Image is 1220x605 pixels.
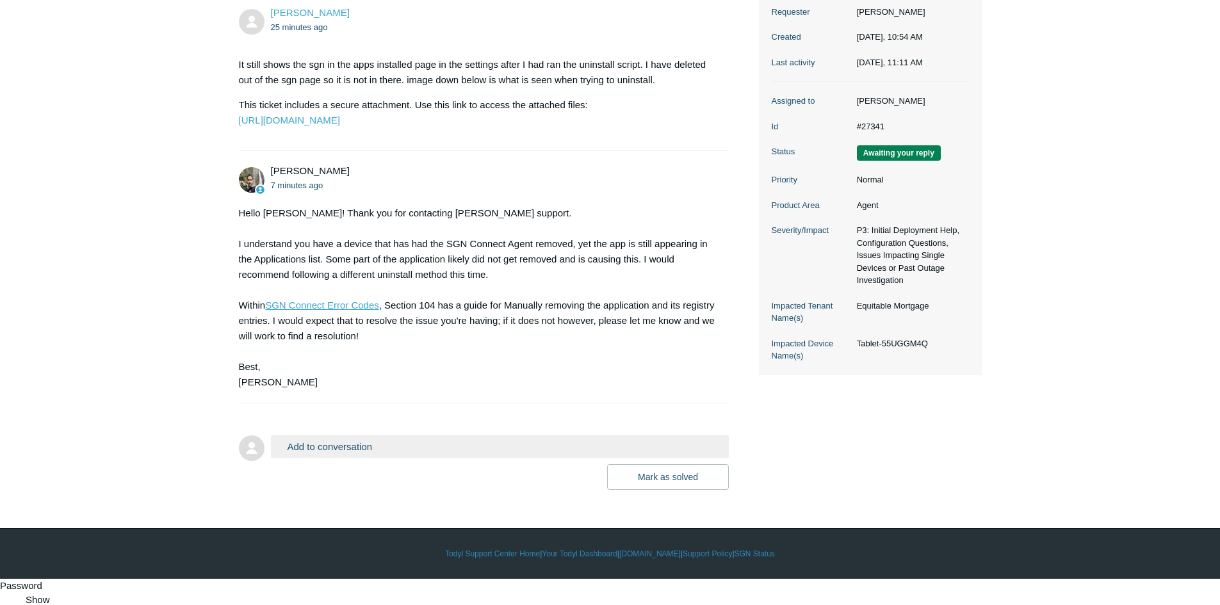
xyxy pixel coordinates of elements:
div: Hello [PERSON_NAME]! Thank you for contacting [PERSON_NAME] support. I understand you have a devi... [239,206,717,390]
dd: Agent [850,199,969,212]
time: 08/12/2025, 11:11 [271,181,323,190]
a: [URL][DOMAIN_NAME] [239,115,340,125]
a: SGN Connect Error Codes [265,300,379,311]
a: [DOMAIN_NAME] [619,548,681,560]
span: Michael Tjader [271,165,350,176]
dt: Impacted Device Name(s) [772,337,850,362]
p: This ticket includes a secure attachment. Use this link to access the attached files: [239,97,717,128]
dd: P3: Initial Deployment Help, Configuration Questions, Issues Impacting Single Devices or Past Out... [850,224,969,287]
div: | | | | [239,548,982,560]
dd: Equitable Mortgage [850,300,969,312]
dt: Requester [772,6,850,19]
a: Support Policy [683,548,732,560]
dd: Normal [850,173,969,186]
a: SGN Status [735,548,775,560]
a: Your Todyl Dashboard [542,548,617,560]
button: Mark as solved [607,464,729,490]
a: [PERSON_NAME] [271,7,350,18]
dt: Impacted Tenant Name(s) [772,300,850,325]
span: We are waiting for you to respond [857,145,941,161]
dd: #27341 [850,120,969,133]
dt: Id [772,120,850,133]
dt: Severity/Impact [772,224,850,237]
dd: [PERSON_NAME] [850,95,969,108]
dd: Tablet-55UGGM4Q [850,337,969,350]
button: Add to conversation [271,435,729,458]
dt: Last activity [772,56,850,69]
p: It still shows the sgn in the apps installed page in the settings after I had ran the uninstall s... [239,57,717,88]
time: 08/12/2025, 10:54 [857,32,923,42]
dt: Created [772,31,850,44]
time: 08/12/2025, 10:54 [271,22,328,32]
a: Todyl Support Center Home [445,548,540,560]
dt: Status [772,145,850,158]
dt: Assigned to [772,95,850,108]
time: 08/12/2025, 11:11 [857,58,923,67]
span: Preston Lairson [271,7,350,18]
dt: Priority [772,173,850,186]
dd: [PERSON_NAME] [850,6,969,19]
dt: Product Area [772,199,850,212]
